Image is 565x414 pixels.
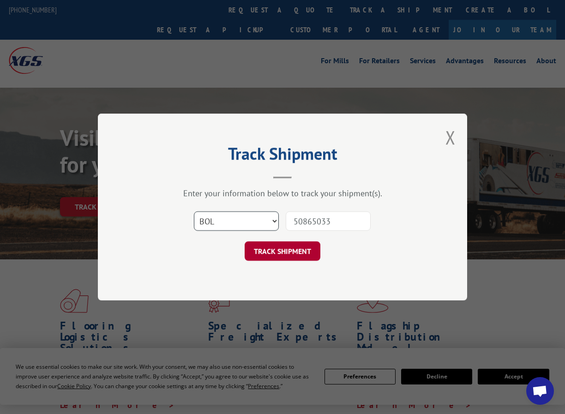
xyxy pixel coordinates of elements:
button: TRACK SHIPMENT [245,241,320,261]
h2: Track Shipment [144,147,421,165]
div: Enter your information below to track your shipment(s). [144,188,421,198]
button: Close modal [445,125,456,150]
div: Open chat [526,377,554,405]
input: Number(s) [286,211,371,231]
